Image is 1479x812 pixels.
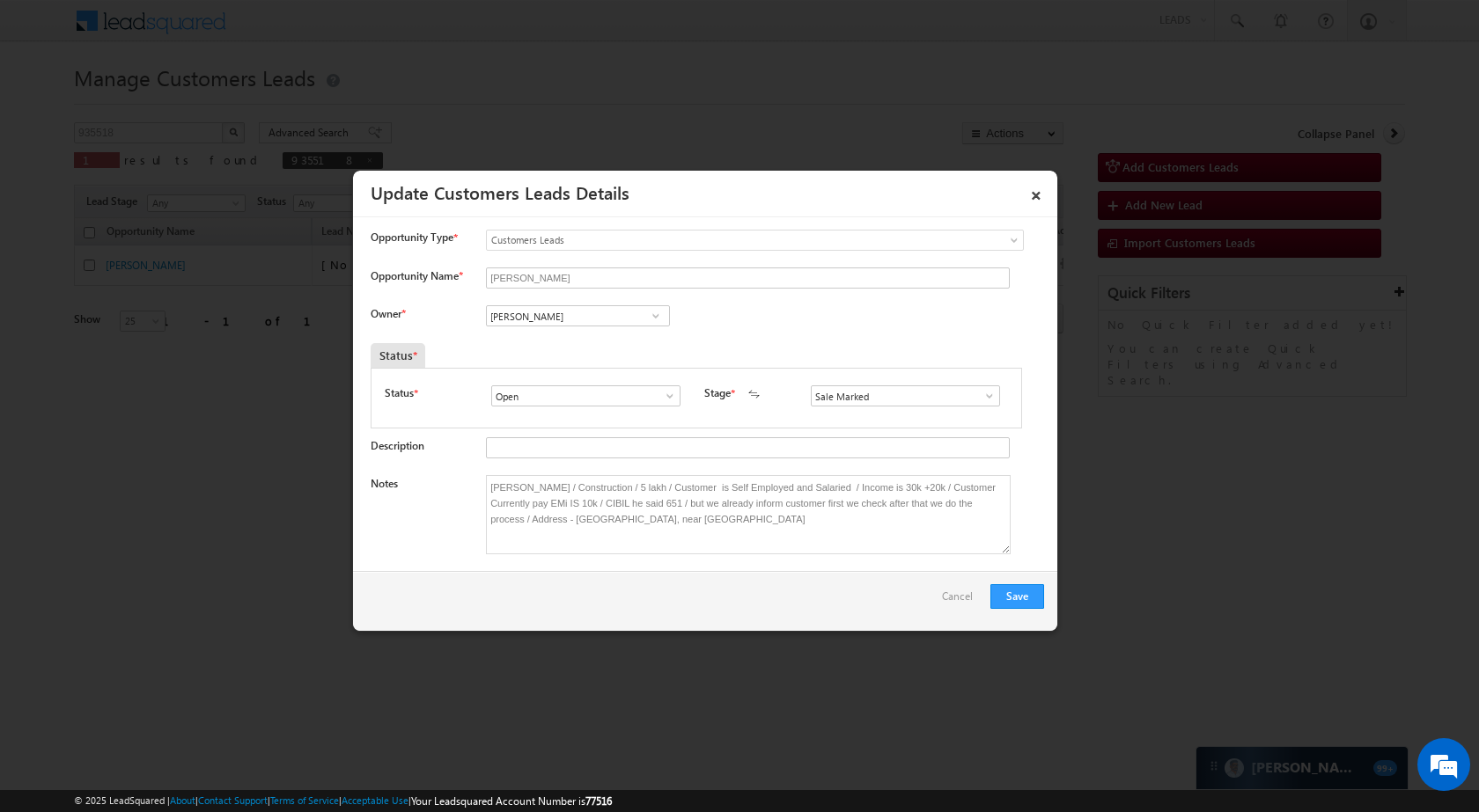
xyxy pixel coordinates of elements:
[371,343,425,368] div: Status
[371,230,453,245] span: Opportunity Type
[644,307,666,325] a: Show All Items
[486,230,1024,251] a: Customers Leads
[974,387,996,405] a: Show All Items
[371,439,424,452] label: Description
[170,794,195,806] a: About
[990,584,1044,609] button: Save
[371,179,629,204] a: Update Customers Leads Details
[1021,177,1051,208] a: ×
[811,385,1000,406] input: Type to Search
[654,387,676,405] a: Show All Items
[411,794,612,808] span: Your Leadsquared Account Number is
[371,269,462,282] label: Opportunity Name
[198,794,268,806] a: Contact Support
[942,584,982,618] a: Cancel
[487,232,952,248] span: Customers Leads
[371,477,398,490] label: Notes
[486,305,670,326] input: Type to Search
[74,793,612,809] span: © 2025 LeadSquared | | | | |
[371,307,405,320] label: Owner
[585,794,612,808] span: 77516
[270,794,339,806] a: Terms of Service
[491,385,681,406] input: Type to Search
[704,385,731,401] label: Stage
[342,794,408,806] a: Acceptable Use
[385,385,414,401] label: Status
